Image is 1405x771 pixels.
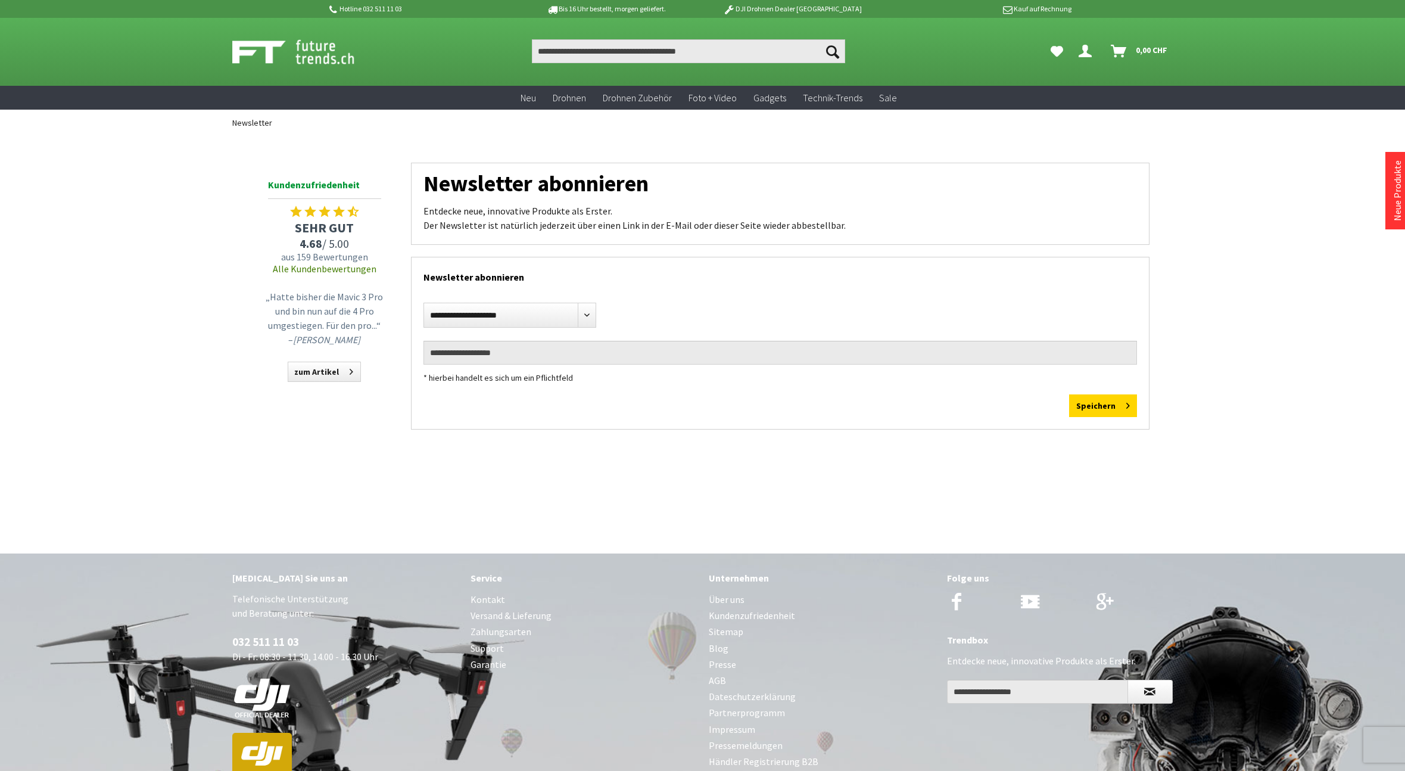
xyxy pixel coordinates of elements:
[471,608,697,624] a: Versand & Lieferung
[268,177,381,199] span: Kundenzufriedenheit
[709,754,935,770] a: Händler Registrierung B2B
[680,86,745,110] a: Foto + Video
[423,371,1137,385] div: * hierbei handelt es sich um ein Pflichtfeld
[471,624,697,640] a: Zahlungsarten
[265,290,384,347] p: „Hatte bisher die Mavic 3 Pro und bin nun auf die 4 Pro umgestiegen. Für den pro...“ –
[471,570,697,586] div: Service
[947,680,1128,704] input: Ihre E-Mail Adresse
[709,738,935,754] a: Pressemeldungen
[262,219,387,236] span: SEHR GUT
[709,570,935,586] div: Unternehmen
[293,334,360,346] em: [PERSON_NAME]
[709,624,935,640] a: Sitemap
[1127,680,1173,704] button: Newsletter abonnieren
[745,86,795,110] a: Gadgets
[820,39,845,63] button: Suchen
[521,92,536,104] span: Neu
[1391,160,1403,221] a: Neue Produkte
[423,204,1137,232] p: Entdecke neue, innovative Produkte als Erster. Der Newsletter ist natürlich jederzeit über einen ...
[512,86,544,110] a: Neu
[795,86,871,110] a: Technik-Trends
[947,570,1173,586] div: Folge uns
[709,608,935,624] a: Kundenzufriedenheit
[471,592,697,608] a: Kontakt
[532,39,845,63] input: Produkt, Marke, Kategorie, EAN, Artikelnummer…
[471,641,697,657] a: Support
[328,2,513,16] p: Hotline 032 511 11 03
[262,251,387,263] span: aus 159 Bewertungen
[232,37,381,67] img: Shop Futuretrends - zur Startseite wechseln
[603,92,672,104] span: Drohnen Zubehör
[232,570,459,586] div: [MEDICAL_DATA] Sie uns an
[699,2,885,16] p: DJI Drohnen Dealer [GEOGRAPHIC_DATA]
[544,86,594,110] a: Drohnen
[886,2,1071,16] p: Kauf auf Rechnung
[423,175,1137,192] h1: Newsletter abonnieren
[232,635,299,649] a: 032 511 11 03
[226,110,278,136] a: Newsletter
[594,86,680,110] a: Drohnen Zubehör
[262,236,387,251] span: / 5.00
[709,722,935,738] a: Impressum
[1136,41,1167,60] span: 0,00 CHF
[709,592,935,608] a: Über uns
[513,2,699,16] p: Bis 16 Uhr bestellt, morgen geliefert.
[709,705,935,721] a: Partnerprogramm
[709,641,935,657] a: Blog
[1106,39,1173,63] a: Warenkorb
[709,657,935,673] a: Presse
[947,632,1173,648] div: Trendbox
[1074,39,1101,63] a: Dein Konto
[689,92,737,104] span: Foto + Video
[871,86,905,110] a: Sale
[273,263,376,275] a: Alle Kundenbewertungen
[947,654,1173,668] p: Entdecke neue, innovative Produkte als Erster.
[300,236,322,251] span: 4.68
[232,678,292,719] img: white-dji-schweiz-logo-official_140x140.png
[1045,39,1069,63] a: Meine Favoriten
[709,689,935,705] a: Dateschutzerklärung
[553,92,586,104] span: Drohnen
[288,362,361,382] a: zum Artikel
[753,92,786,104] span: Gadgets
[709,673,935,689] a: AGB
[803,92,862,104] span: Technik-Trends
[471,657,697,673] a: Garantie
[423,257,1137,291] h2: Newsletter abonnieren
[232,117,272,128] span: Newsletter
[879,92,897,104] span: Sale
[1069,394,1137,417] button: Speichern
